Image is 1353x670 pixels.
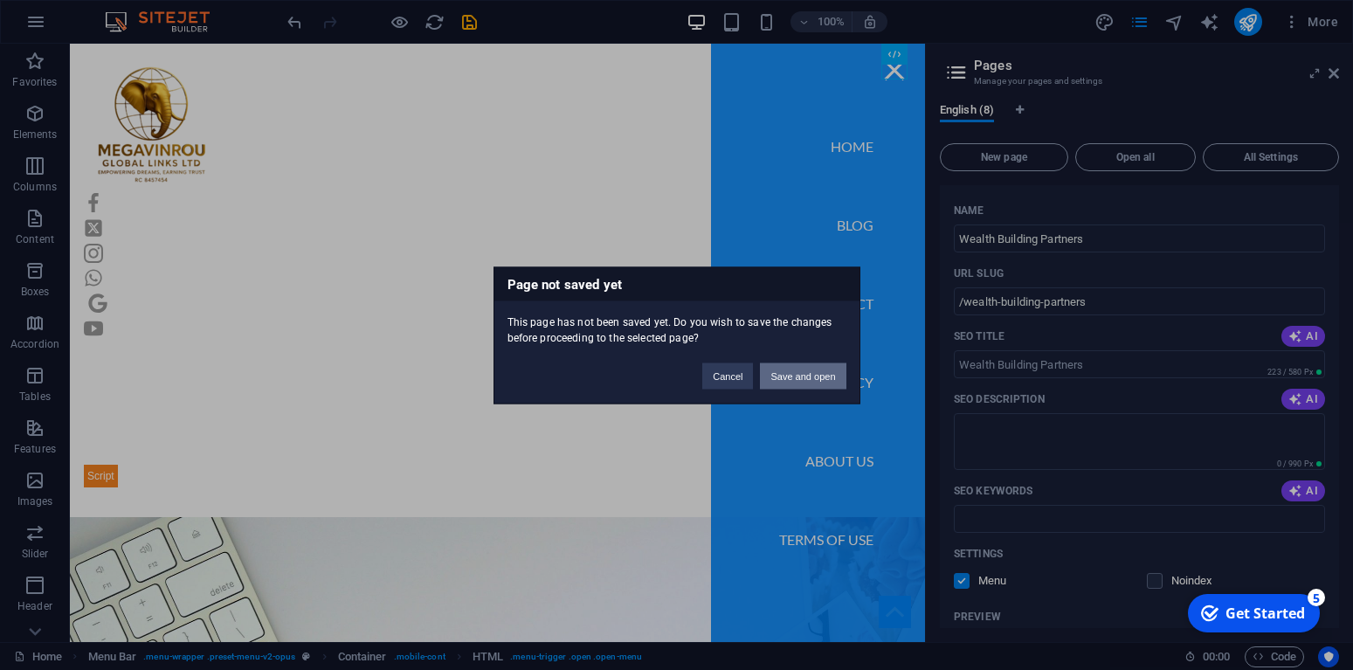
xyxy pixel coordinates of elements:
[494,267,859,300] h3: Page not saved yet
[702,363,753,389] button: Cancel
[129,2,147,19] div: 5
[10,7,142,45] div: Get Started 5 items remaining, 0% complete
[760,363,846,389] button: Save and open
[47,17,127,36] div: Get Started
[494,300,859,345] div: This page has not been saved yet. Do you wish to save the changes before proceeding to the select...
